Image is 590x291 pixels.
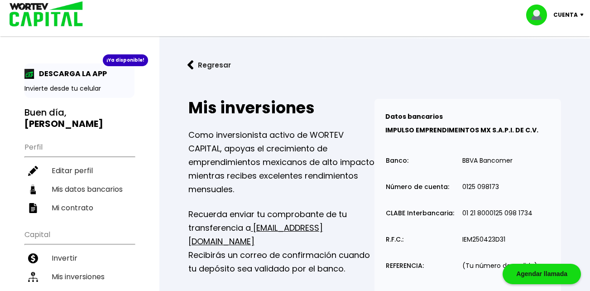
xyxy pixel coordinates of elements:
[28,166,38,176] img: editar-icon.952d3147.svg
[28,253,38,263] img: invertir-icon.b3b967d7.svg
[24,84,134,93] p: Invierte desde tu celular
[462,262,537,269] p: (Tu número de pedido)
[187,60,194,70] img: flecha izquierda
[24,69,34,79] img: app-icon
[188,128,375,196] p: Como inversionista activo de WORTEV CAPITAL, apoyas el crecimiento de emprendimientos mexicanos d...
[174,53,576,77] a: flecha izquierdaRegresar
[28,203,38,213] img: contrato-icon.f2db500c.svg
[24,161,134,180] a: Editar perfil
[503,264,581,284] div: Agendar llamada
[386,210,454,217] p: CLABE Interbancaria:
[24,107,134,130] h3: Buen día,
[385,126,538,135] b: IMPULSO EMPRENDIMEINTOS MX S.A.P.I. DE C.V.
[24,267,134,286] a: Mis inversiones
[24,199,134,217] a: Mi contrato
[24,249,134,267] a: Invertir
[28,184,38,194] img: datos-icon.10cf9172.svg
[462,210,532,217] p: 01 21 8000125 098 1734
[385,112,443,121] b: Datos bancarios
[174,53,245,77] button: Regresar
[24,137,134,217] ul: Perfil
[28,272,38,282] img: inversiones-icon.6695dc30.svg
[24,117,103,130] b: [PERSON_NAME]
[553,8,578,22] p: Cuenta
[386,262,424,269] p: REFERENCIA:
[578,14,590,16] img: icon-down
[386,157,408,164] p: Banco:
[386,184,449,190] p: Número de cuenta:
[462,157,513,164] p: BBVA Bancomer
[103,54,148,66] div: ¡Ya disponible!
[34,68,107,79] p: DESCARGA LA APP
[386,236,403,243] p: R.F.C.:
[462,184,499,190] p: 0125 098173
[188,222,323,247] a: [EMAIL_ADDRESS][DOMAIN_NAME]
[188,208,375,276] p: Recuerda enviar tu comprobante de tu transferencia a Recibirás un correo de confirmación cuando t...
[526,5,553,25] img: profile-image
[24,180,134,199] a: Mis datos bancarios
[462,236,505,243] p: IEM250423D31
[188,99,375,117] h2: Mis inversiones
